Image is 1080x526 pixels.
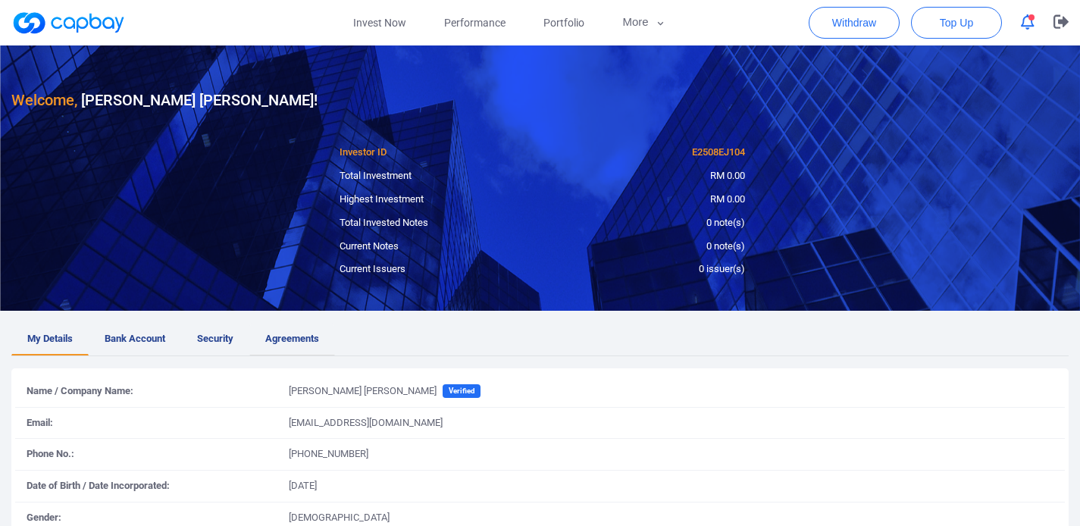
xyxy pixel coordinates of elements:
p: [EMAIL_ADDRESS][DOMAIN_NAME] [289,415,1053,431]
span: My Details [27,331,73,347]
p: Date of Birth / Date Incorporated: [27,478,266,494]
p: Gender: [27,510,266,526]
p: Email: [27,415,266,431]
p: Phone No.: [27,446,266,462]
p: [DATE] [289,478,1053,494]
div: E2508EJ104 [542,145,756,161]
p: [PERSON_NAME] [PERSON_NAME] [289,384,437,399]
div: Highest Investment [328,192,543,208]
span: 0 issuer(s) [699,263,745,274]
div: Current Issuers [328,261,543,277]
span: Security [197,331,233,347]
span: Performance [444,14,506,31]
p: [PHONE_NUMBER] [289,446,1053,462]
div: Current Notes [328,239,543,255]
p: [DEMOGRAPHIC_DATA] [289,510,1053,526]
span: Top Up [940,15,973,30]
button: Top Up [911,7,1002,39]
span: Bank Account [105,331,165,347]
h3: [PERSON_NAME] [PERSON_NAME] ! [11,88,318,112]
span: 0 note(s) [706,217,745,228]
span: Welcome, [11,91,77,109]
button: Withdraw [809,7,900,39]
div: Total Invested Notes [328,215,543,231]
span: Portfolio [543,14,584,31]
div: Investor ID [328,145,543,161]
div: Total Investment [328,168,543,184]
span: 0 note(s) [706,240,745,252]
p: Name / Company Name: [27,384,266,399]
span: RM 0.00 [710,193,745,205]
span: Verified [443,384,481,398]
span: Agreements [265,331,319,347]
span: RM 0.00 [710,170,745,181]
